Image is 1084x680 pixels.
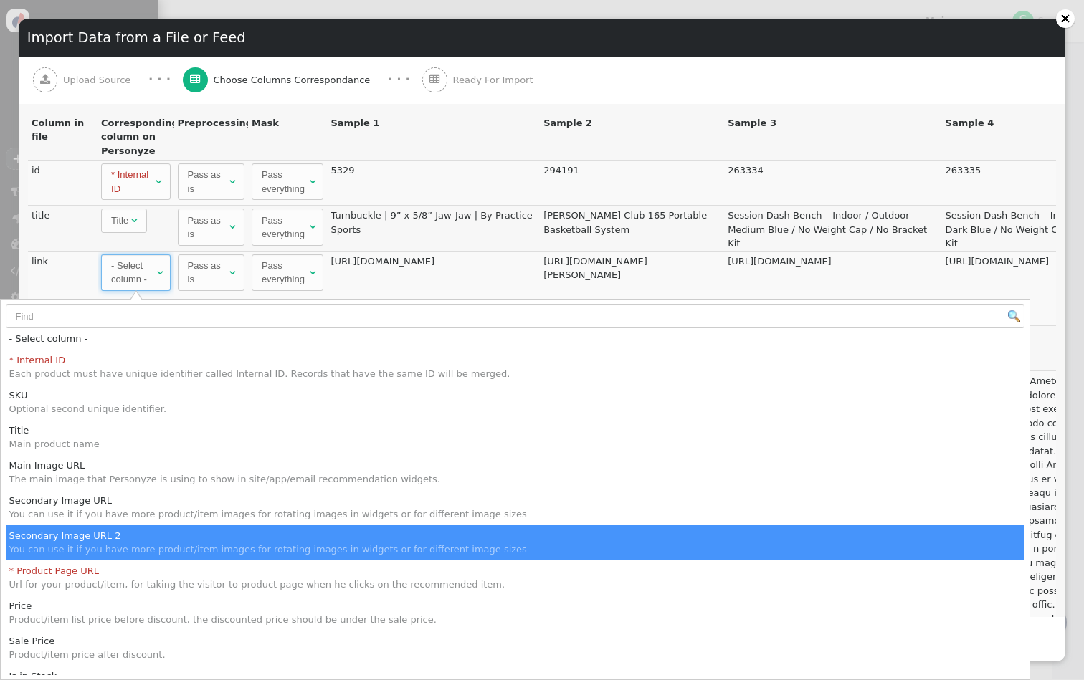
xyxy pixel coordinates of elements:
[148,71,171,89] div: · · ·
[452,73,538,87] span: Ready For Import
[724,205,941,250] td: Session Dash Bench – Indoor / Outdoor - Medium Blue / No Weight Cap / No Bracket Kit
[6,328,1025,350] td: - Select column -
[98,113,173,161] th: Corresponding column on Personyze
[327,113,540,161] th: Sample 1
[188,214,227,241] div: Pass as is
[28,205,98,250] td: title
[9,565,100,576] span: * Product Page URL
[724,251,941,325] td: [URL][DOMAIN_NAME]
[429,74,439,85] span: 
[9,648,1022,662] div: Product/item price after discount.
[262,259,307,287] div: Pass everything
[33,57,183,104] a:  Upload Source · · ·
[229,222,235,231] span: 
[9,578,1022,592] div: Url for your product/item, for taking the visitor to product page when he clicks on the recommend...
[262,168,307,196] div: Pass everything
[724,113,941,161] th: Sample 3
[540,160,724,205] td: 294191
[229,177,235,186] span: 
[9,402,1022,416] div: Optional second unique identifier.
[188,259,227,287] div: Pass as is
[724,160,941,205] td: 263334
[9,495,113,506] span: Secondary Image URL
[9,636,55,646] span: Sale Price
[9,530,121,541] span: Secondary Image URL 2
[9,355,66,365] span: * Internal ID
[190,74,200,85] span: 
[9,542,1022,557] div: You can use it if you have more product/item images for rotating images in widgets or for differe...
[111,215,128,226] span: Title
[310,268,315,277] span: 
[174,113,248,161] th: Preprocessing
[6,304,1025,328] input: Find
[157,268,163,277] span: 
[9,507,1022,522] div: You can use it if you have more product/item images for rotating images in widgets or for differe...
[28,160,98,205] td: id
[327,160,540,205] td: 5329
[540,113,724,161] th: Sample 2
[310,222,315,231] span: 
[9,472,1022,487] div: The main image that Personyze is using to show in site/app/email recommendation widgets.
[310,177,315,186] span: 
[9,437,1022,451] div: Main product name
[63,73,136,87] span: Upload Source
[262,214,307,241] div: Pass everything
[540,205,724,250] td: [PERSON_NAME] Club 165 Portable Basketball System
[9,600,32,611] span: Price
[188,168,227,196] div: Pass as is
[248,113,328,161] th: Mask
[28,251,98,325] td: link
[111,169,148,194] span: * Internal ID
[156,177,161,186] span: 
[422,57,563,104] a:  Ready For Import
[183,57,422,104] a:  Choose Columns Correspondance · · ·
[540,251,724,325] td: [URL][DOMAIN_NAME][PERSON_NAME]
[9,613,1022,627] div: Product/item list price before discount, the discounted price should be under the sale price.
[9,390,28,401] span: SKU
[111,259,154,287] div: - Select column -
[388,71,410,89] div: · · ·
[40,74,50,85] span: 
[9,460,85,471] span: Main Image URL
[214,73,376,87] span: Choose Columns Correspondance
[327,205,540,250] td: Turnbuckle | 9” x 5/8” Jaw-Jaw | By Practice Sports
[9,367,1022,381] div: Each product must have unique identifier called Internal ID. Records that have the same ID will b...
[131,216,137,225] span: 
[229,268,235,277] span: 
[1008,310,1020,322] img: icon_search.png
[327,251,540,325] td: [URL][DOMAIN_NAME]
[9,425,29,436] span: Title
[28,113,98,161] th: Column in file
[19,19,1065,57] div: Import Data from a File or Feed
